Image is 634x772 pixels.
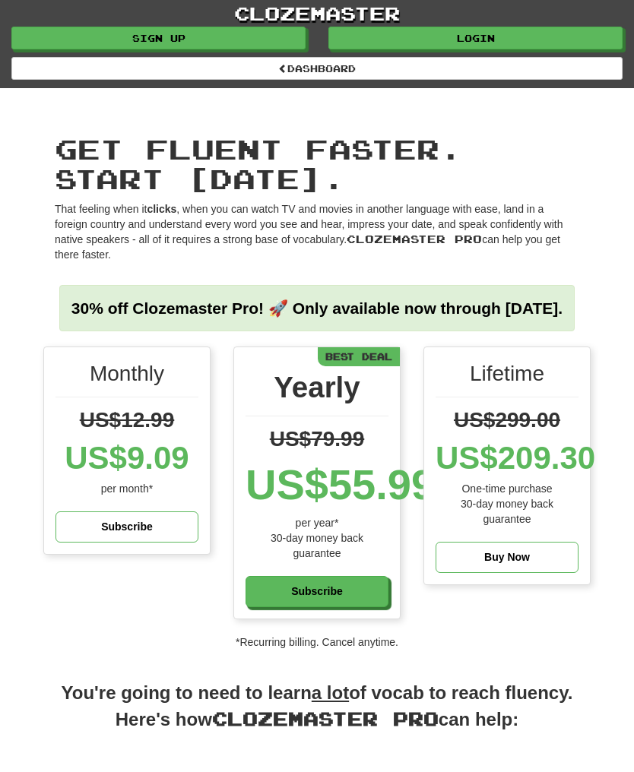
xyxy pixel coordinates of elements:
[11,57,623,80] a: Dashboard
[270,427,365,451] span: US$79.99
[436,496,579,527] div: 30-day money back guarantee
[246,454,388,515] div: US$55.99
[55,435,198,481] div: US$9.09
[246,576,388,607] a: Subscribe
[212,707,439,729] span: Clozemaster Pro
[436,481,579,496] div: One-time purchase
[147,203,176,215] strong: clicks
[246,530,388,561] div: 30-day money back guarantee
[246,515,388,530] div: per year*
[246,366,388,416] div: Yearly
[312,682,349,703] u: a lot
[71,299,563,317] strong: 30% off Clozemaster Pro! 🚀 Only available now through [DATE].
[436,359,579,397] div: Lifetime
[436,435,579,481] div: US$209.30
[55,359,198,397] div: Monthly
[454,408,560,432] span: US$299.00
[347,233,482,245] span: Clozemaster Pro
[11,27,306,49] a: Sign up
[55,511,198,543] a: Subscribe
[318,347,400,366] div: Best Deal
[43,680,591,748] h2: You're going to need to learn of vocab to reach fluency. Here's how can help:
[55,132,462,195] span: Get fluent faster. Start [DATE].
[436,542,579,573] a: Buy Now
[328,27,623,49] a: Login
[80,408,175,432] span: US$12.99
[55,481,198,496] div: per month*
[55,201,579,262] p: That feeling when it , when you can watch TV and movies in another language with ease, land in a ...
